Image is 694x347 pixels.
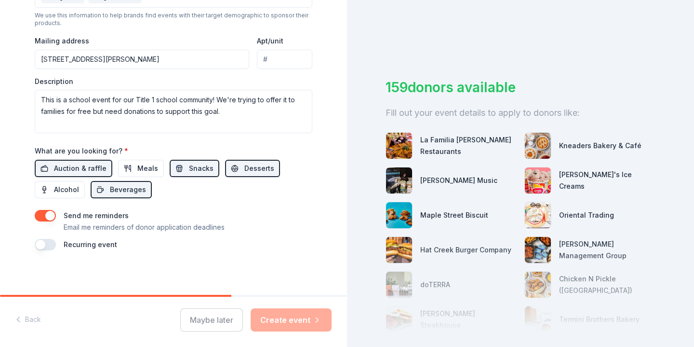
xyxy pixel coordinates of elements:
[559,169,655,192] div: [PERSON_NAME]'s Ice Creams
[35,181,85,198] button: Alcohol
[118,160,164,177] button: Meals
[386,105,655,121] div: Fill out your event details to apply to donors like:
[35,146,128,156] label: What are you looking for?
[559,209,614,221] div: Oriental Trading
[35,77,73,86] label: Description
[170,160,219,177] button: Snacks
[420,175,497,186] div: [PERSON_NAME] Music
[525,167,551,194] img: photo for Amy's Ice Creams
[54,184,79,195] span: Alcohol
[386,202,412,228] img: photo for Maple Street Biscuit
[64,240,117,249] label: Recurring event
[35,90,312,133] textarea: This is a school event for our Title 1 school community! We're trying to offer it to families for...
[35,12,312,27] div: We use this information to help brands find events with their target demographic to sponsor their...
[420,134,517,157] div: La Familia [PERSON_NAME] Restaurants
[35,50,249,69] input: Enter a US address
[35,36,89,46] label: Mailing address
[525,202,551,228] img: photo for Oriental Trading
[110,184,146,195] span: Beverages
[525,133,551,159] img: photo for Kneaders Bakery & Café
[386,133,412,159] img: photo for La Familia Cortez Restaurants
[386,77,655,97] div: 159 donors available
[420,209,488,221] div: Maple Street Biscuit
[35,160,112,177] button: Auction & raffle
[64,222,225,233] p: Email me reminders of donor application deadlines
[189,163,214,174] span: Snacks
[559,140,641,152] div: Kneaders Bakery & Café
[386,167,412,194] img: photo for Alfred Music
[225,160,280,177] button: Desserts
[91,181,152,198] button: Beverages
[244,163,274,174] span: Desserts
[257,36,283,46] label: Apt/unit
[257,50,312,69] input: #
[64,211,129,220] label: Send me reminders
[54,163,107,174] span: Auction & raffle
[137,163,158,174] span: Meals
